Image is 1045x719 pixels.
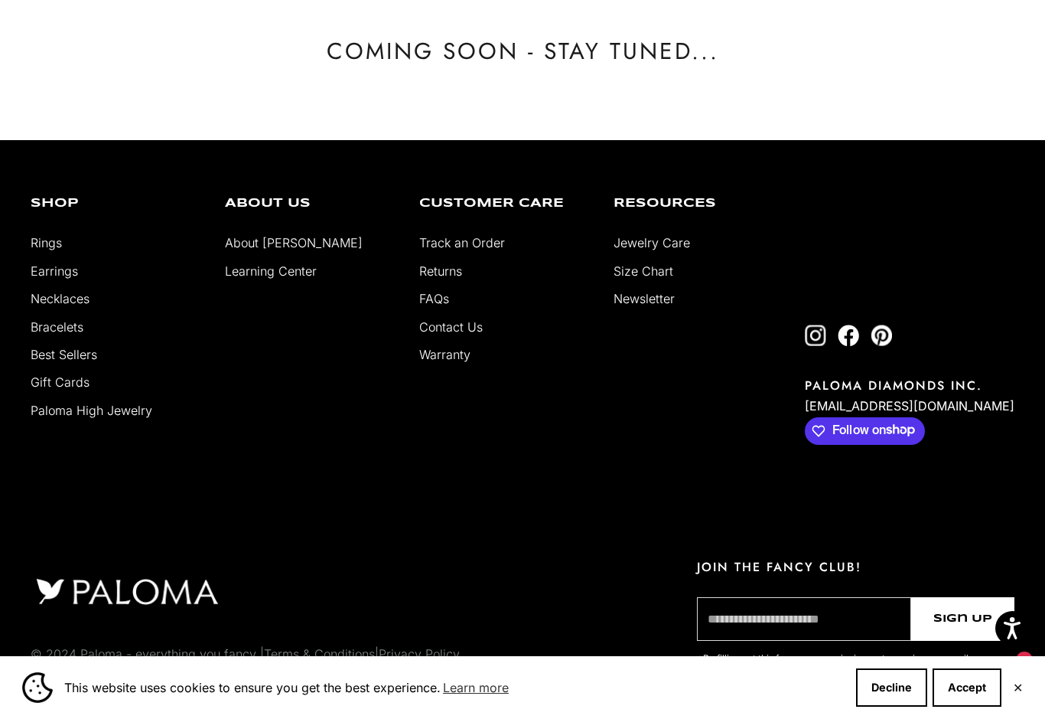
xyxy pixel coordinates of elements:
[264,646,375,662] a: Terms & Conditions
[933,610,992,628] span: Sign Up
[379,646,460,662] a: Privacy Policy
[614,198,785,210] p: Resources
[31,263,78,279] a: Earrings
[805,325,826,346] a: Follow on Instagram
[31,198,202,210] p: Shop
[31,235,62,250] a: Rings
[697,651,980,681] p: *By filling out this form, you are signing up to receive our emails. You can unsubscribe at any t...
[1013,683,1023,692] button: Close
[225,235,363,250] a: About [PERSON_NAME]
[225,198,396,210] p: About Us
[441,676,511,699] a: Learn more
[31,374,90,390] a: Gift Cards
[78,36,966,67] p: COMING SOON - STAY TUNED...
[31,644,460,664] p: © 2024 Paloma - everything you fancy | |
[419,347,470,362] a: Warranty
[419,198,591,210] p: Customer Care
[419,291,449,306] a: FAQs
[856,668,927,707] button: Decline
[805,394,1014,417] p: [EMAIL_ADDRESS][DOMAIN_NAME]
[911,597,1014,641] button: Sign Up
[31,575,223,609] img: footer logo
[31,347,97,362] a: Best Sellers
[31,403,152,418] a: Paloma High Jewelry
[697,558,1014,576] p: JOIN THE FANCY CLUB!
[419,235,505,250] a: Track an Order
[933,668,1001,707] button: Accept
[225,263,317,279] a: Learning Center
[419,319,483,335] a: Contact Us
[64,676,844,699] span: This website uses cookies to ensure you get the best experience.
[419,263,462,279] a: Returns
[871,325,892,346] a: Follow on Pinterest
[614,263,673,279] a: Size Chart
[838,325,859,346] a: Follow on Facebook
[805,377,1014,394] p: PALOMA DIAMONDS INC.
[31,291,90,306] a: Necklaces
[614,291,675,306] a: Newsletter
[22,672,53,703] img: Cookie banner
[31,319,83,335] a: Bracelets
[614,235,690,250] a: Jewelry Care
